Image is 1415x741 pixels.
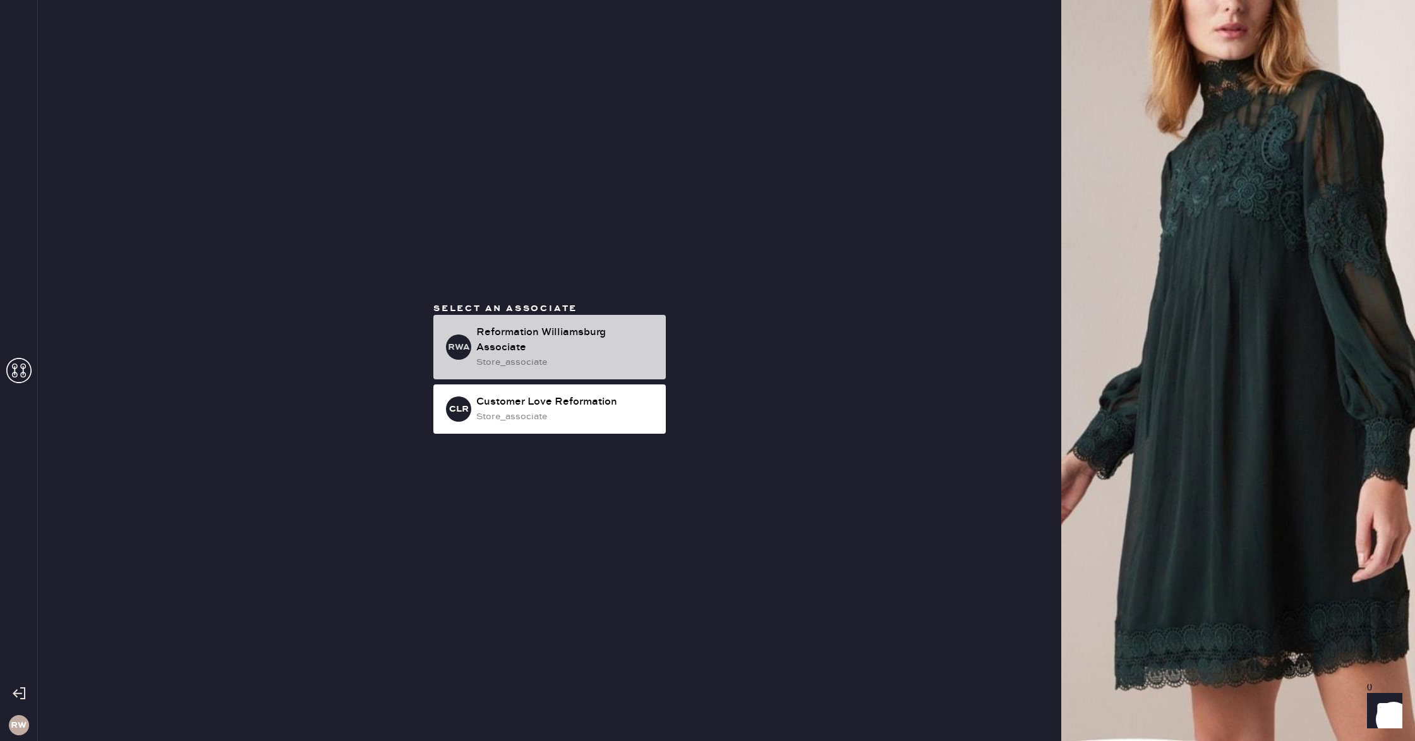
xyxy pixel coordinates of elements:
h3: RW [11,721,27,730]
div: store_associate [476,410,656,424]
span: Select an associate [433,303,577,314]
div: Customer Love Reformation [476,395,656,410]
div: store_associate [476,355,656,369]
div: Reformation Williamsburg Associate [476,325,656,355]
iframe: Front Chat [1355,684,1409,738]
h3: RWA [448,343,470,352]
h3: CLR [449,405,469,413]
